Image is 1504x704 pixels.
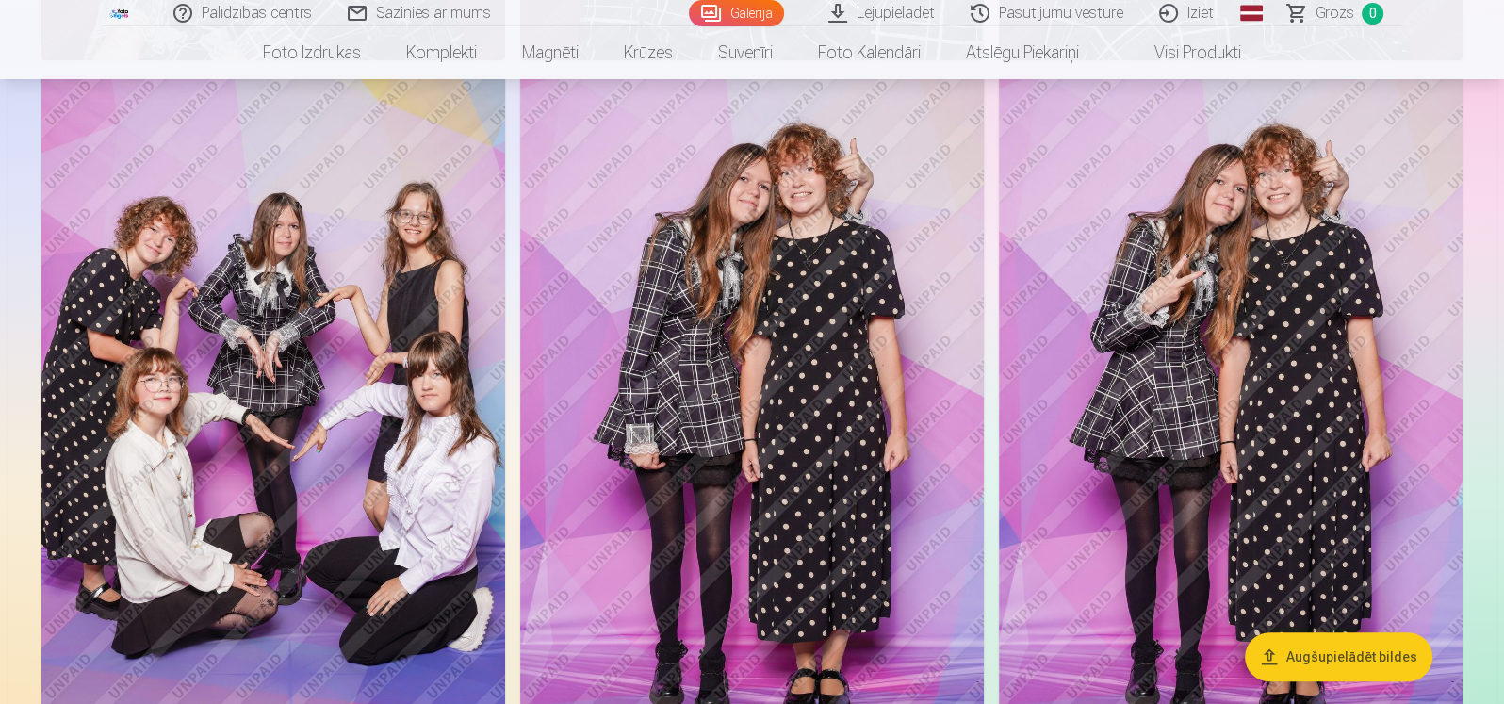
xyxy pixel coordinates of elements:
a: Foto kalendāri [795,26,943,79]
span: 0 [1362,3,1383,25]
img: /fa1 [109,8,130,19]
span: Grozs [1316,2,1354,25]
a: Visi produkti [1102,26,1264,79]
a: Magnēti [499,26,601,79]
button: Augšupielādēt bildes [1245,632,1432,681]
a: Suvenīri [695,26,795,79]
a: Krūzes [601,26,695,79]
a: Foto izdrukas [240,26,384,79]
a: Komplekti [384,26,499,79]
a: Atslēgu piekariņi [943,26,1102,79]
